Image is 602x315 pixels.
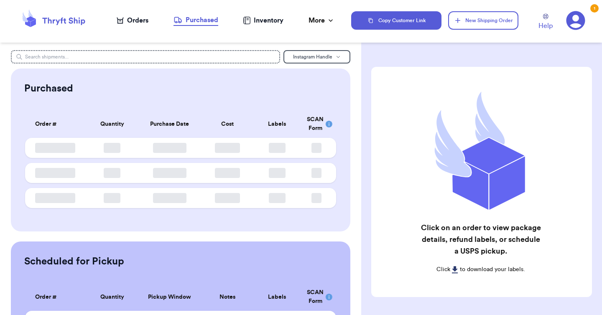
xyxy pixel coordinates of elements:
div: More [309,15,335,25]
a: 1 [566,11,585,30]
button: New Shipping Order [448,11,518,30]
div: Purchased [173,15,218,25]
a: Help [538,14,553,31]
div: SCAN Form [307,288,326,306]
h2: Purchased [24,82,73,95]
th: Order # [25,283,87,311]
th: Order # [25,110,87,138]
a: Inventory [243,15,283,25]
th: Notes [202,283,252,311]
a: Orders [117,15,148,25]
div: 1 [590,4,599,13]
th: Labels [252,110,302,138]
button: Instagram Handle [283,50,350,64]
th: Quantity [87,283,137,311]
th: Pickup Window [137,283,202,311]
th: Labels [252,283,302,311]
h2: Scheduled for Pickup [24,255,124,268]
div: SCAN Form [307,115,326,133]
span: Instagram Handle [293,54,332,59]
th: Cost [202,110,252,138]
span: Help [538,21,553,31]
th: Purchase Date [137,110,202,138]
button: Copy Customer Link [351,11,441,30]
p: Click to download your labels. [419,265,542,274]
a: Purchased [173,15,218,26]
input: Search shipments... [11,50,280,64]
h2: Click on an order to view package details, refund labels, or schedule a USPS pickup. [419,222,542,257]
th: Quantity [87,110,137,138]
